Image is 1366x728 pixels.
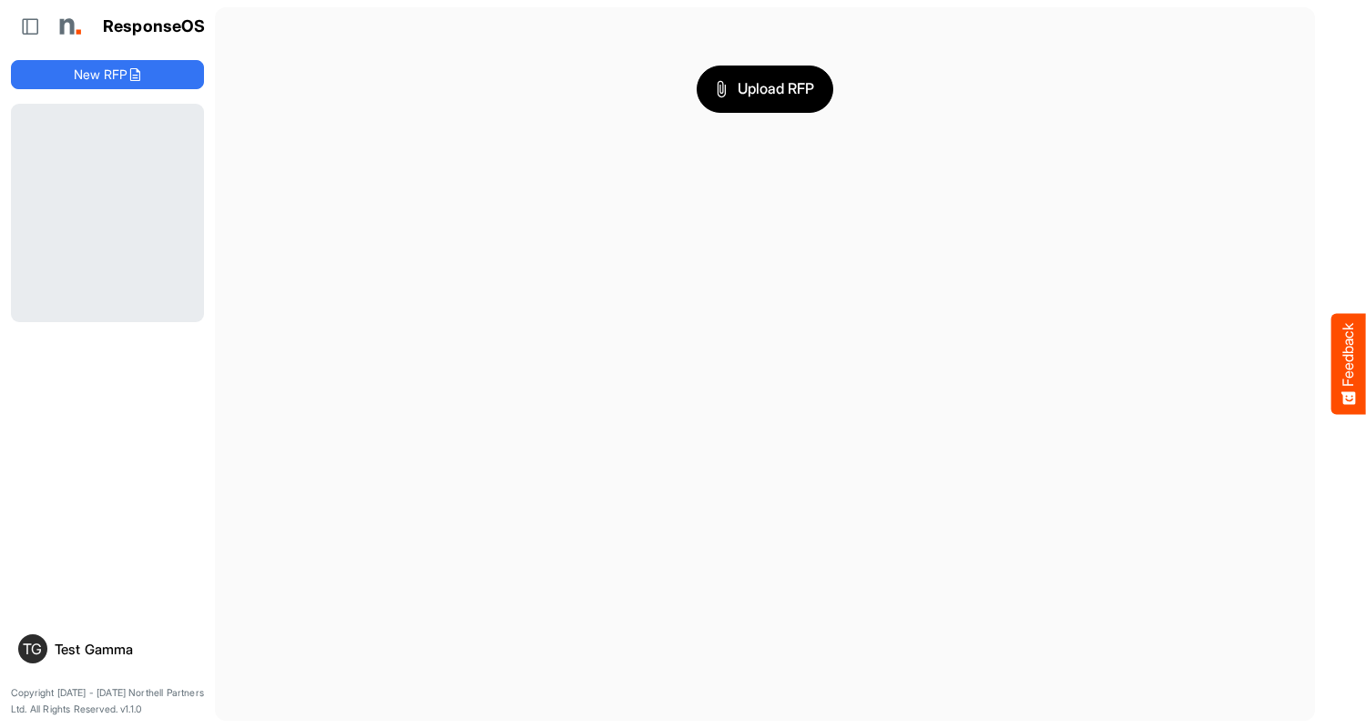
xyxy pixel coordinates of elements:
button: Upload RFP [697,66,833,113]
span: Upload RFP [716,77,814,101]
div: Test Gamma [55,642,197,656]
img: Northell [50,8,87,45]
button: New RFP [11,60,204,89]
p: Copyright [DATE] - [DATE] Northell Partners Ltd. All Rights Reserved. v1.1.0 [11,685,204,717]
h1: ResponseOS [103,17,206,36]
div: Loading... [11,104,204,322]
span: TG [23,642,42,656]
button: Feedback [1331,314,1366,415]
